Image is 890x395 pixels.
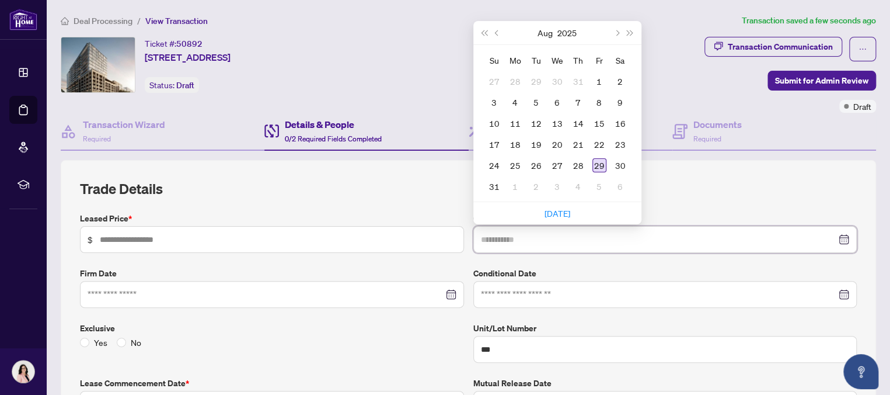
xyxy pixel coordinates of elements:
td: 2025-09-06 [610,176,631,197]
div: Transaction Communication [728,37,833,56]
td: 2025-08-23 [610,134,631,155]
div: Status: [145,77,199,93]
td: 2025-07-29 [526,71,547,92]
td: 2025-08-22 [589,134,610,155]
td: 2025-08-18 [505,134,526,155]
div: 6 [550,95,564,109]
td: 2025-08-11 [505,113,526,134]
li: / [137,14,141,27]
h4: Documents [693,117,742,131]
td: 2025-08-02 [610,71,631,92]
td: 2025-08-13 [547,113,568,134]
span: View Transaction [145,16,208,26]
label: Mutual Release Date [473,377,857,390]
span: No [126,336,146,349]
div: 2 [613,74,627,88]
td: 2025-08-17 [484,134,505,155]
span: $ [88,233,93,246]
span: Required [693,134,721,143]
span: ellipsis [858,45,867,53]
div: 2 [529,179,543,193]
div: 12 [529,116,543,130]
div: 7 [571,95,585,109]
div: 16 [613,116,627,130]
button: Transaction Communication [704,37,842,57]
td: 2025-08-12 [526,113,547,134]
div: 14 [571,116,585,130]
td: 2025-09-04 [568,176,589,197]
label: Lease Commencement Date [80,377,464,390]
th: Tu [526,50,547,71]
div: 3 [550,179,564,193]
div: 1 [592,74,606,88]
div: 19 [529,137,543,151]
img: logo [9,9,37,30]
span: 0/2 Required Fields Completed [285,134,382,143]
div: 13 [550,116,564,130]
td: 2025-07-30 [547,71,568,92]
span: [STREET_ADDRESS] [145,50,231,64]
th: Su [484,50,505,71]
button: Last year (Control + left) [478,21,491,44]
label: Unit/Lot Number [473,322,857,335]
label: Leased Price [80,212,464,225]
td: 2025-08-19 [526,134,547,155]
td: 2025-08-29 [589,155,610,176]
button: Previous month (PageUp) [491,21,504,44]
div: 28 [508,74,522,88]
td: 2025-08-21 [568,134,589,155]
div: 28 [571,158,585,172]
td: 2025-08-06 [547,92,568,113]
div: 4 [508,95,522,109]
td: 2025-09-05 [589,176,610,197]
th: Fr [589,50,610,71]
td: 2025-08-16 [610,113,631,134]
td: 2025-08-31 [484,176,505,197]
span: Yes [89,336,112,349]
div: 22 [592,137,606,151]
h4: Transaction Wizard [83,117,165,131]
div: 26 [529,158,543,172]
div: 29 [592,158,606,172]
th: Sa [610,50,631,71]
img: Profile Icon [12,361,34,383]
td: 2025-08-05 [526,92,547,113]
td: 2025-08-09 [610,92,631,113]
td: 2025-08-30 [610,155,631,176]
div: 8 [592,95,606,109]
td: 2025-07-27 [484,71,505,92]
img: IMG-W12316740_1.jpg [61,37,135,92]
div: 27 [550,158,564,172]
td: 2025-07-28 [505,71,526,92]
div: 29 [529,74,543,88]
div: 20 [550,137,564,151]
div: 31 [571,74,585,88]
td: 2025-08-03 [484,92,505,113]
span: Draft [853,100,871,113]
th: We [547,50,568,71]
td: 2025-08-10 [484,113,505,134]
div: 24 [487,158,501,172]
button: Choose a year [557,21,577,44]
span: Draft [176,80,194,91]
button: Next year (Control + right) [623,21,636,44]
td: 2025-08-15 [589,113,610,134]
h4: Details & People [285,117,382,131]
td: 2025-08-14 [568,113,589,134]
div: 1 [508,179,522,193]
span: Required [83,134,111,143]
div: 30 [550,74,564,88]
td: 2025-08-25 [505,155,526,176]
td: 2025-08-20 [547,134,568,155]
div: 25 [508,158,522,172]
td: 2025-08-08 [589,92,610,113]
td: 2025-08-27 [547,155,568,176]
td: 2025-08-01 [589,71,610,92]
button: Open asap [843,354,878,389]
button: Choose a month [538,21,553,44]
div: 3 [487,95,501,109]
div: 15 [592,116,606,130]
a: [DATE] [545,208,570,219]
span: Submit for Admin Review [775,71,868,90]
article: Transaction saved a few seconds ago [742,14,876,27]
